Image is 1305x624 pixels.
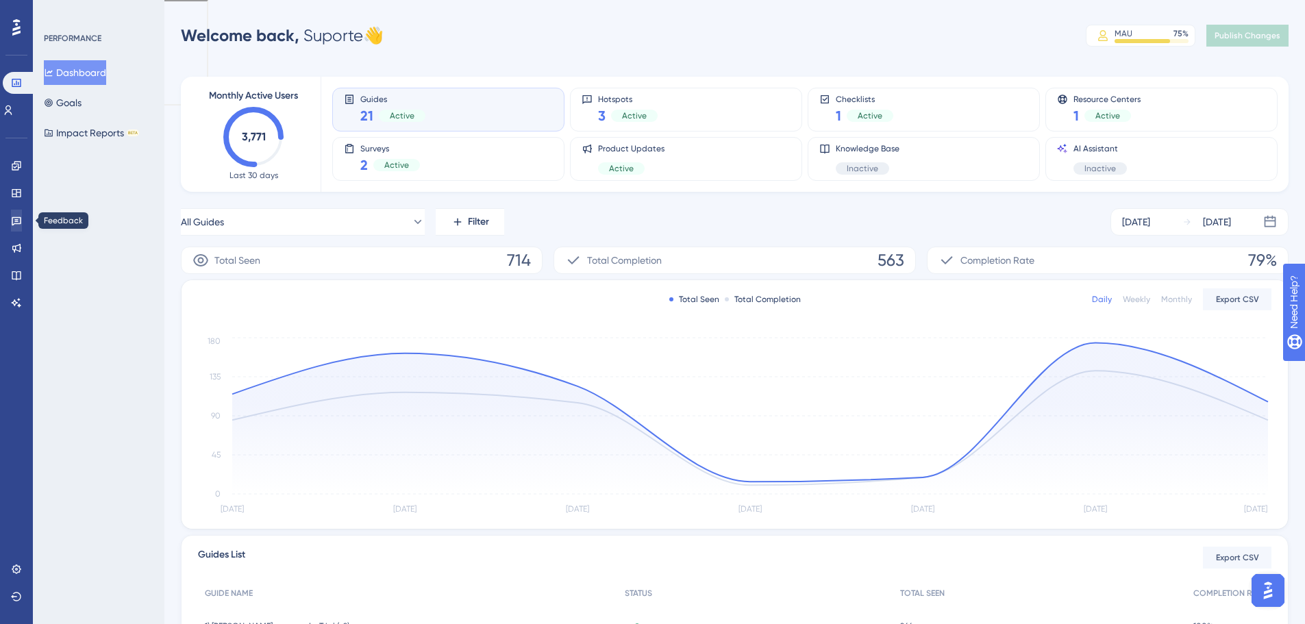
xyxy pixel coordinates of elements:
span: 79% [1248,249,1277,271]
span: Publish Changes [1215,30,1280,41]
tspan: [DATE] [393,504,417,514]
span: Hotspots [598,94,658,103]
span: All Guides [181,214,224,230]
span: GUIDE NAME [205,588,253,599]
div: Weekly [1123,294,1150,305]
span: STATUS [625,588,652,599]
div: Suporte 👋 [181,25,384,47]
tspan: [DATE] [221,504,244,514]
button: Filter [436,208,504,236]
div: Monthly [1161,294,1192,305]
span: Resource Centers [1073,94,1141,103]
span: Last 30 days [229,170,278,181]
tspan: 135 [210,372,221,382]
tspan: 180 [208,336,221,346]
iframe: UserGuiding AI Assistant Launcher [1247,570,1289,611]
span: 3 [598,106,606,125]
tspan: [DATE] [566,504,589,514]
span: Guides List [198,547,245,569]
div: Total Seen [669,294,719,305]
span: Total Completion [587,252,662,269]
span: Inactive [1084,163,1116,174]
span: 21 [360,106,373,125]
span: 1 [1073,106,1079,125]
tspan: [DATE] [738,504,762,514]
span: Inactive [847,163,878,174]
span: Need Help? [32,3,86,20]
button: All Guides [181,208,425,236]
button: Dashboard [44,60,106,85]
span: 714 [507,249,531,271]
span: COMPLETION RATE [1193,588,1265,599]
span: Active [622,110,647,121]
span: Filter [468,214,489,230]
span: Export CSV [1216,552,1259,563]
span: Welcome back, [181,25,299,45]
span: Export CSV [1216,294,1259,305]
span: 563 [878,249,904,271]
button: Export CSV [1203,547,1271,569]
span: Monthly Active Users [209,88,298,104]
span: Active [384,160,409,171]
span: AI Assistant [1073,143,1127,154]
button: Export CSV [1203,288,1271,310]
button: Goals [44,90,82,115]
tspan: [DATE] [1244,504,1267,514]
span: Completion Rate [960,252,1034,269]
tspan: [DATE] [911,504,934,514]
div: [DATE] [1203,214,1231,230]
span: Active [858,110,882,121]
span: Guides [360,94,425,103]
tspan: 0 [215,489,221,499]
span: Active [609,163,634,174]
span: TOTAL SEEN [900,588,945,599]
span: Knowledge Base [836,143,899,154]
div: Total Completion [725,294,801,305]
span: Product Updates [598,143,664,154]
tspan: [DATE] [1084,504,1107,514]
div: 75 % [1173,28,1189,39]
button: Publish Changes [1206,25,1289,47]
span: Surveys [360,143,420,153]
text: 3,771 [242,130,266,143]
span: 1 [836,106,841,125]
tspan: 45 [212,450,221,460]
span: 2 [360,155,368,175]
div: Daily [1092,294,1112,305]
div: [DATE] [1122,214,1150,230]
tspan: 90 [211,411,221,421]
div: MAU [1115,28,1132,39]
div: PERFORMANCE [44,33,101,44]
span: Active [1095,110,1120,121]
span: Checklists [836,94,893,103]
span: Active [390,110,414,121]
button: Impact ReportsBETA [44,121,139,145]
div: BETA [127,129,139,136]
span: Total Seen [214,252,260,269]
